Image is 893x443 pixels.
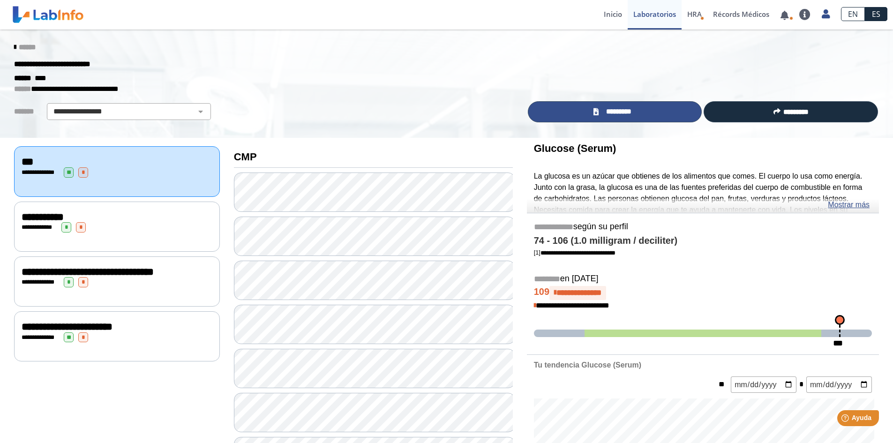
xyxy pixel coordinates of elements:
[534,235,872,247] h4: 74 - 106 (1.0 milligram / deciliter)
[841,7,865,21] a: EN
[534,171,872,238] p: La glucosa es un azúcar que obtienes de los alimentos que comes. El cuerpo lo usa como energía. J...
[534,249,615,256] a: [1]
[731,376,796,393] input: mm/dd/yyyy
[534,286,872,300] h4: 109
[865,7,887,21] a: ES
[534,143,616,154] b: Glucose (Serum)
[806,376,872,393] input: mm/dd/yyyy
[687,9,702,19] span: HRA
[828,199,870,210] a: Mostrar más
[810,406,883,433] iframe: Help widget launcher
[534,274,872,285] h5: en [DATE]
[234,151,257,163] b: CMP
[534,222,872,233] h5: según su perfil
[534,361,641,369] b: Tu tendencia Glucose (Serum)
